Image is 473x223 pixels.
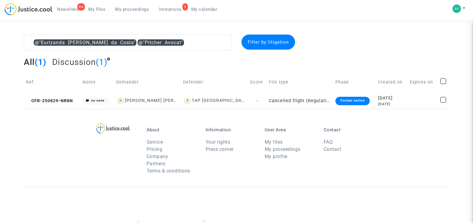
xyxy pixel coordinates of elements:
[35,57,46,67] span: (1)
[154,5,186,14] a: 3Invitations
[57,7,79,12] span: Newsfeed
[24,57,35,67] span: All
[147,139,163,145] a: Service
[192,98,248,103] div: TAP [GEOGRAPHIC_DATA]
[265,127,315,133] p: User Area
[147,161,166,166] a: Partners
[91,99,104,102] i: no note
[83,5,110,14] a: My files
[248,39,289,45] span: Filter by litigation
[115,7,149,12] span: My proceedings
[333,72,376,93] td: Phase
[206,139,230,145] a: Your rights
[378,95,406,102] div: [DATE]
[110,5,154,14] a: My proceedings
[408,72,438,93] td: Expires on
[77,3,85,11] div: 84
[5,3,52,15] img: jc-logo.svg
[206,146,234,152] a: Press corner
[191,7,217,12] span: My calendar
[24,72,80,93] td: Ref.
[248,72,267,93] td: Score
[52,5,83,14] a: 84Newsfeed
[147,127,197,133] p: About
[147,154,168,159] a: Company
[324,139,333,145] a: FAQ
[159,7,182,12] span: Invitations
[96,57,107,67] span: (1)
[453,5,461,13] img: a4e121ff07650d96508b8298bdaa9979
[147,146,163,152] a: Pricing
[267,93,334,109] td: Cancelled flight (Regulation EC 261/2004)
[147,168,190,174] a: Terms & conditions
[378,102,406,107] div: [DATE]
[324,127,374,133] p: Contact
[257,98,258,103] span: -
[335,97,369,105] div: Formal notice
[88,7,105,12] span: My files
[182,3,188,11] div: 3
[265,139,283,145] a: My files
[265,146,300,152] a: My proceedings
[116,96,125,105] img: icon-user.svg
[26,98,73,103] span: CFR-250829-NR8N
[265,154,288,159] a: My profile
[324,146,341,152] a: Contact
[96,123,130,134] img: logo-lg.svg
[183,96,192,105] img: icon-user.svg
[52,57,96,67] span: Discussion
[114,72,181,93] td: Demander
[376,72,408,93] td: Created on
[181,72,248,93] td: Defender
[80,72,114,93] td: Notes
[125,98,201,103] div: [PERSON_NAME] [PERSON_NAME]
[267,72,334,93] td: File type
[186,5,222,14] a: My calendar
[206,127,256,133] p: Information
